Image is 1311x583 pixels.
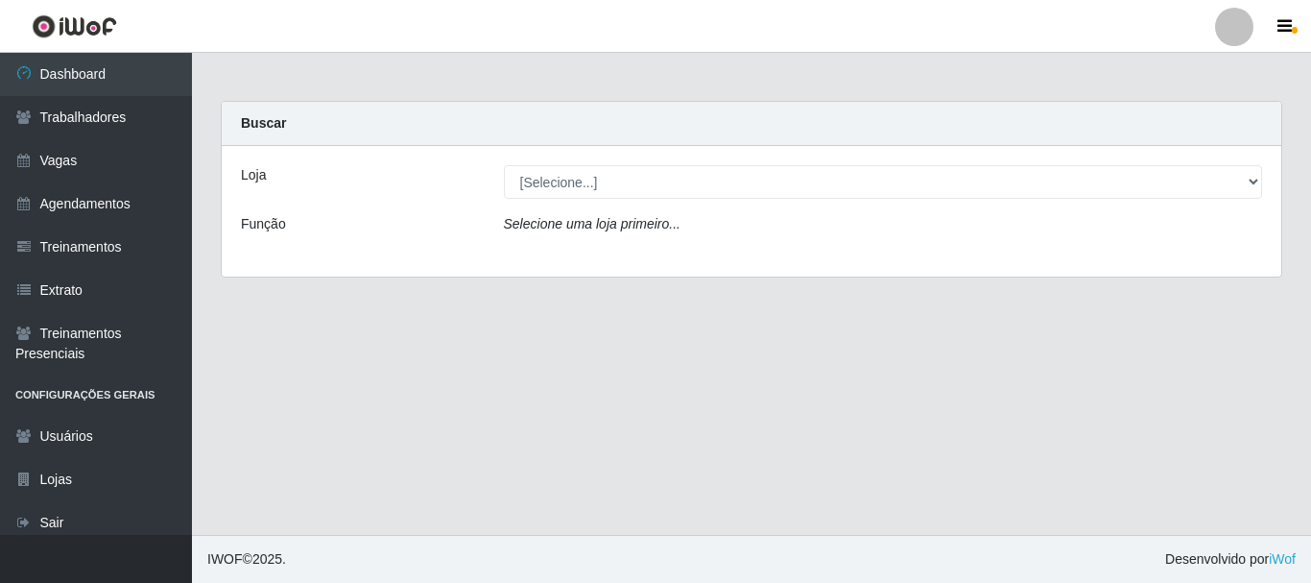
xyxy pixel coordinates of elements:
strong: Buscar [241,115,286,131]
span: IWOF [207,551,243,567]
label: Função [241,214,286,234]
label: Loja [241,165,266,185]
i: Selecione uma loja primeiro... [504,216,680,231]
span: © 2025 . [207,549,286,570]
img: CoreUI Logo [32,14,117,38]
span: Desenvolvido por [1165,549,1296,570]
a: iWof [1269,551,1296,567]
